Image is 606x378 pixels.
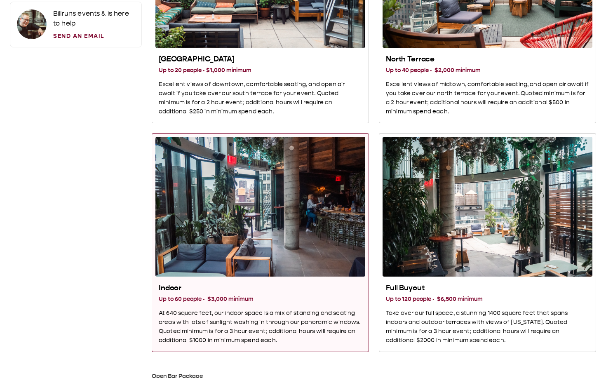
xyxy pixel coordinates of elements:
[152,133,369,352] button: Indoor
[159,54,362,64] h2: [GEOGRAPHIC_DATA]
[159,283,362,293] h2: Indoor
[386,54,589,64] h2: North Terrace
[53,9,135,28] p: Bill runs events & is here to help
[159,66,362,75] h3: Up to 20 people · $1,000 minimum
[379,133,596,352] button: Full Buyout
[386,66,589,75] h3: Up to 40 people · $2,000 minimum
[386,309,589,345] p: Take over our full space, a stunning 1400 square feet that spans indoors and outdoor terraces wit...
[386,295,589,304] h3: Up to 120 people · $6,500 minimum
[159,80,362,116] p: Excellent views of downtown, comfortable seating, and open air await if you take over our south t...
[386,80,589,116] p: Excellent views of midtown, comfortable seating, and open air await if you take over our north te...
[53,32,135,40] a: Send an Email
[159,309,362,345] p: At 640 square feet, our indoor space is a mix of standing and seating areas with lots of sunlight...
[386,283,589,293] h2: Full Buyout
[159,295,362,304] h3: Up to 60 people · $3,000 minimum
